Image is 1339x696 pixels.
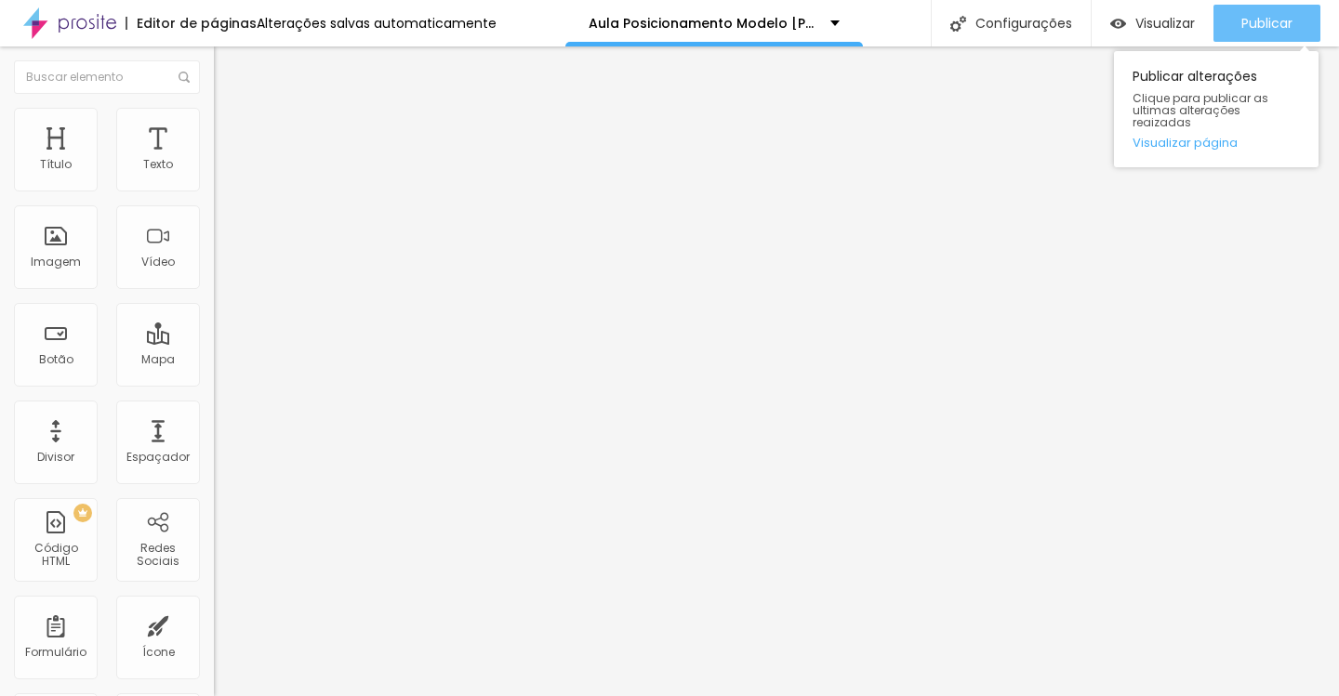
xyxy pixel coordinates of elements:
[1133,92,1300,129] span: Clique para publicar as ultimas alterações reaizadas
[40,158,72,171] div: Título
[19,542,92,569] div: Código HTML
[31,256,81,269] div: Imagem
[14,60,200,94] input: Buscar elemento
[141,256,175,269] div: Vídeo
[39,353,73,366] div: Botão
[37,451,74,464] div: Divisor
[1110,16,1126,32] img: view-1.svg
[1114,51,1319,167] div: Publicar alterações
[142,646,175,659] div: Ícone
[1135,16,1195,31] span: Visualizar
[950,16,966,32] img: Icone
[589,17,816,30] p: Aula Posicionamento Modelo [PERSON_NAME]
[121,542,194,569] div: Redes Sociais
[1133,137,1300,149] a: Visualizar página
[126,17,257,30] div: Editor de páginas
[126,451,190,464] div: Espaçador
[1092,5,1213,42] button: Visualizar
[257,17,497,30] div: Alterações salvas automaticamente
[1213,5,1320,42] button: Publicar
[141,353,175,366] div: Mapa
[179,72,190,83] img: Icone
[143,158,173,171] div: Texto
[25,646,86,659] div: Formulário
[1241,16,1293,31] span: Publicar
[214,46,1339,696] iframe: Editor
